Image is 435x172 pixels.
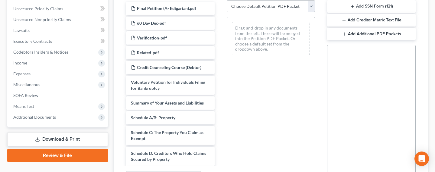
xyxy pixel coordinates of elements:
[7,149,108,162] a: Review & File
[8,36,108,47] a: Executory Contracts
[8,90,108,101] a: SOFA Review
[131,151,206,162] span: Schedule D: Creditors Who Hold Claims Secured by Property
[13,28,30,33] span: Lawsuits
[8,14,108,25] a: Unsecured Nonpriority Claims
[13,104,34,109] span: Means Test
[8,3,108,14] a: Unsecured Priority Claims
[13,39,52,44] span: Executory Contracts
[131,115,175,120] span: Schedule A/B: Property
[327,14,416,27] button: Add Creditor Matrix Text File
[137,65,201,70] span: Credit Counseling Course (Debtor)
[131,100,204,105] span: Summary of Your Assets and Liabilities
[13,6,63,11] span: Unsecured Priority Claims
[137,20,166,26] span: 60 Day Dec-pdf
[7,132,108,146] a: Download & Print
[137,50,159,55] span: Related-pdf
[137,35,167,40] span: Verification-pdf
[13,49,68,55] span: Codebtors Insiders & Notices
[131,130,203,141] span: Schedule C: The Property You Claim as Exempt
[232,22,310,55] div: Drag-and-drop in any documents from the left. These will be merged into the Petition PDF Packet. ...
[13,82,40,87] span: Miscellaneous
[327,0,416,13] button: Add SSN Form (121)
[13,93,38,98] span: SOFA Review
[13,60,27,65] span: Income
[137,6,196,11] span: Final Petition (A- Edigarian).pdf
[13,114,56,120] span: Additional Documents
[13,71,31,76] span: Expenses
[131,80,205,91] span: Voluntary Petition for Individuals Filing for Bankruptcy
[414,152,429,166] div: Open Intercom Messenger
[8,25,108,36] a: Lawsuits
[327,28,416,40] button: Add Additional PDF Packets
[13,17,71,22] span: Unsecured Nonpriority Claims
